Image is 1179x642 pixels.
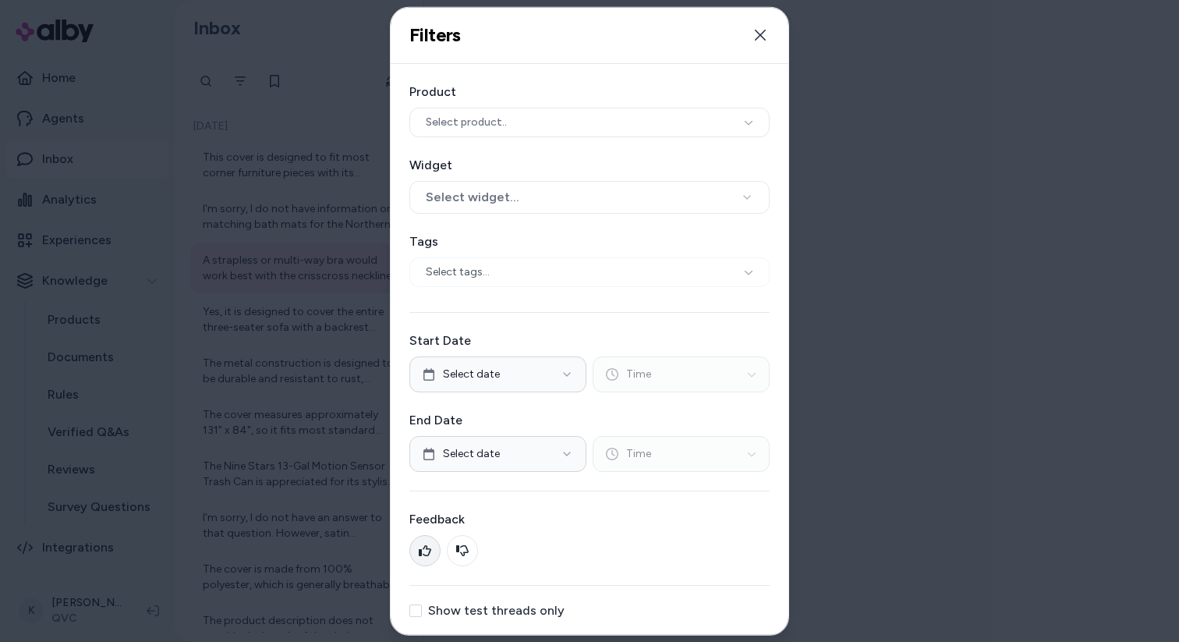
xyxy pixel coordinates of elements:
span: Select date [443,445,500,461]
button: Select widget... [409,180,770,213]
label: End Date [409,410,770,429]
button: Select date [409,435,586,471]
div: Select tags... [409,257,770,286]
span: Select date [443,366,500,381]
label: Widget [409,155,770,174]
span: Select product.. [426,114,507,129]
label: Start Date [409,331,770,349]
h2: Filters [409,23,461,47]
button: Select date [409,356,586,392]
label: Product [409,82,770,101]
label: Feedback [409,509,770,528]
label: Tags [409,232,770,250]
label: Show test threads only [428,604,565,616]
